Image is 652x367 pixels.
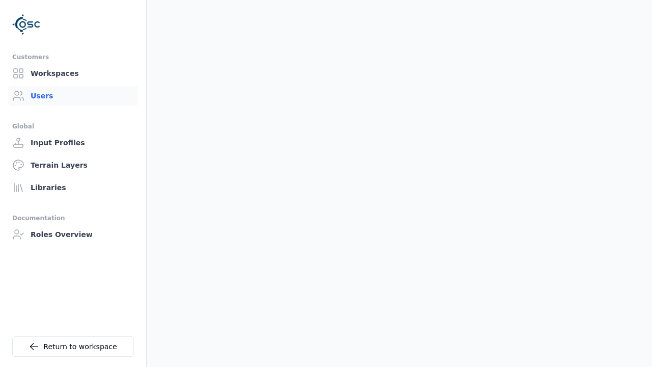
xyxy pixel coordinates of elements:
[8,63,138,84] a: Workspaces
[12,212,134,224] div: Documentation
[12,10,41,39] img: Logo
[8,177,138,198] a: Libraries
[12,336,134,357] a: Return to workspace
[12,51,134,63] div: Customers
[8,86,138,106] a: Users
[8,133,138,153] a: Input Profiles
[8,155,138,175] a: Terrain Layers
[8,224,138,245] a: Roles Overview
[12,120,134,133] div: Global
